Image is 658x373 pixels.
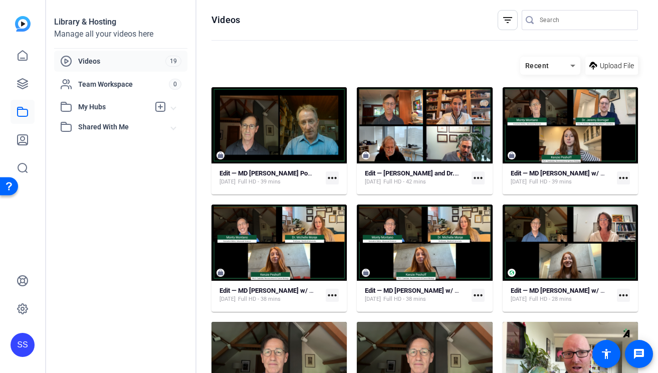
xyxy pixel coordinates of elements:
[600,348,612,360] mat-icon: accessibility
[511,295,527,303] span: [DATE]
[540,14,630,26] input: Search
[472,289,485,302] mat-icon: more_horiz
[54,28,187,40] div: Manage all your videos here
[220,287,322,303] a: Edit — MD [PERSON_NAME] w/ [PERSON_NAME] (Final)[DATE]Full HD - 38 mins
[511,178,527,186] span: [DATE]
[511,287,650,294] strong: Edit — MD [PERSON_NAME] w/ [PERSON_NAME]
[365,295,381,303] span: [DATE]
[383,178,426,186] span: Full HD - 42 mins
[472,171,485,184] mat-icon: more_horiz
[365,287,544,294] strong: Edit — MD [PERSON_NAME] w/ [PERSON_NAME] (Old Version)
[600,61,634,71] span: Upload File
[220,169,322,186] a: Edit — MD [PERSON_NAME] Podcast w/ [PERSON_NAME][DATE]Full HD - 39 mins
[502,14,514,26] mat-icon: filter_list
[365,178,381,186] span: [DATE]
[211,14,240,26] h1: Videos
[617,289,630,302] mat-icon: more_horiz
[220,287,379,294] strong: Edit — MD [PERSON_NAME] w/ [PERSON_NAME] (Final)
[15,16,31,32] img: blue-gradient.svg
[365,287,467,303] a: Edit — MD [PERSON_NAME] w/ [PERSON_NAME] (Old Version)[DATE]Full HD - 38 mins
[585,57,638,75] button: Upload File
[326,171,339,184] mat-icon: more_horiz
[11,333,35,357] div: SS
[529,295,572,303] span: Full HD - 28 mins
[54,117,187,137] mat-expansion-panel-header: Shared With Me
[220,295,236,303] span: [DATE]
[326,289,339,302] mat-icon: more_horiz
[54,97,187,117] mat-expansion-panel-header: My Hubs
[54,16,187,28] div: Library & Hosting
[633,348,645,360] mat-icon: message
[165,56,181,67] span: 19
[511,169,613,186] a: Edit — MD [PERSON_NAME] w/ [PERSON_NAME][DATE]Full HD - 39 mins
[78,102,149,112] span: My Hubs
[220,178,236,186] span: [DATE]
[220,169,384,177] strong: Edit — MD [PERSON_NAME] Podcast w/ [PERSON_NAME]
[78,79,169,89] span: Team Workspace
[511,169,650,177] strong: Edit — MD [PERSON_NAME] w/ [PERSON_NAME]
[365,169,467,186] a: Edit — [PERSON_NAME] and Dr. [PERSON_NAME] (raw footage)[DATE]Full HD - 42 mins
[238,295,281,303] span: Full HD - 38 mins
[525,62,549,70] span: Recent
[383,295,426,303] span: Full HD - 38 mins
[238,178,281,186] span: Full HD - 39 mins
[78,56,165,66] span: Videos
[529,178,572,186] span: Full HD - 39 mins
[365,169,547,177] strong: Edit — [PERSON_NAME] and Dr. [PERSON_NAME] (raw footage)
[169,79,181,90] span: 0
[617,171,630,184] mat-icon: more_horiz
[78,122,171,132] span: Shared With Me
[511,287,613,303] a: Edit — MD [PERSON_NAME] w/ [PERSON_NAME][DATE]Full HD - 28 mins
